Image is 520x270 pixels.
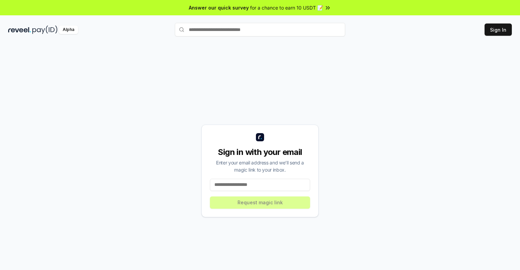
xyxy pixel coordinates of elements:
[210,159,310,173] div: Enter your email address and we’ll send a magic link to your inbox.
[250,4,323,11] span: for a chance to earn 10 USDT 📝
[32,26,58,34] img: pay_id
[256,133,264,141] img: logo_small
[210,147,310,158] div: Sign in with your email
[485,23,512,36] button: Sign In
[189,4,249,11] span: Answer our quick survey
[59,26,78,34] div: Alpha
[8,26,31,34] img: reveel_dark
